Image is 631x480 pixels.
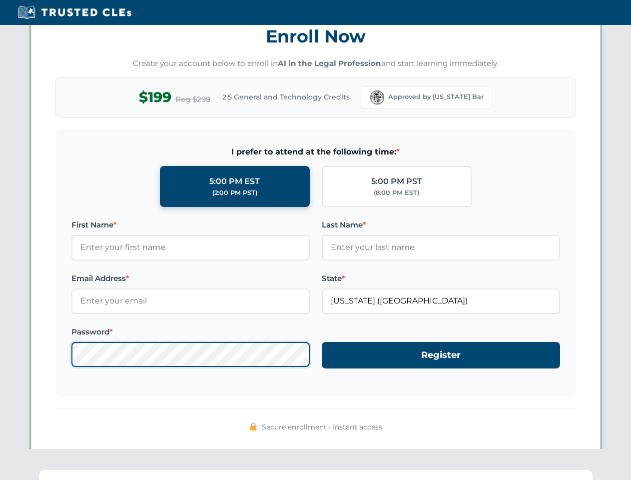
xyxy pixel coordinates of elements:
[55,20,576,52] h3: Enroll Now
[322,272,560,284] label: State
[71,235,310,260] input: Enter your first name
[371,175,422,188] div: 5:00 PM PST
[71,288,310,313] input: Enter your email
[71,272,310,284] label: Email Address
[374,188,419,198] div: (8:00 PM EST)
[212,188,257,198] div: (2:00 PM PST)
[15,5,134,20] img: Trusted CLEs
[322,219,560,231] label: Last Name
[55,58,576,69] p: Create your account below to enroll in and start learning immediately.
[322,342,560,368] button: Register
[322,235,560,260] input: Enter your last name
[209,175,260,188] div: 5:00 PM EST
[139,86,171,108] span: $199
[71,145,560,158] span: I prefer to attend at the following time:
[71,219,310,231] label: First Name
[175,93,210,105] span: Reg $299
[370,90,384,104] img: Florida Bar
[262,421,382,432] span: Secure enrollment • Instant access
[249,422,257,430] img: 🔒
[388,92,484,102] span: Approved by [US_STATE] Bar
[278,58,381,68] strong: AI in the Legal Profession
[71,326,310,338] label: Password
[222,91,350,102] span: 2.5 General and Technology Credits
[322,288,560,313] input: Florida (FL)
